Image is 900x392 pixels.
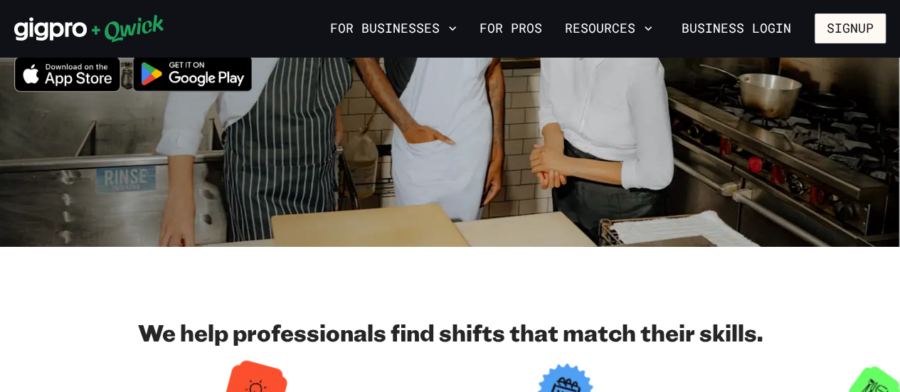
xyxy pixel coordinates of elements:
[815,14,886,43] button: Signup
[324,16,462,41] button: For Businesses
[124,47,262,100] img: Get it on Google Play
[474,16,548,41] a: For Pros
[669,14,803,43] a: Business Login
[14,80,121,95] a: Download on the App Store
[559,16,658,41] button: Resources
[14,318,886,346] h2: We help professionals find shifts that match their skills.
